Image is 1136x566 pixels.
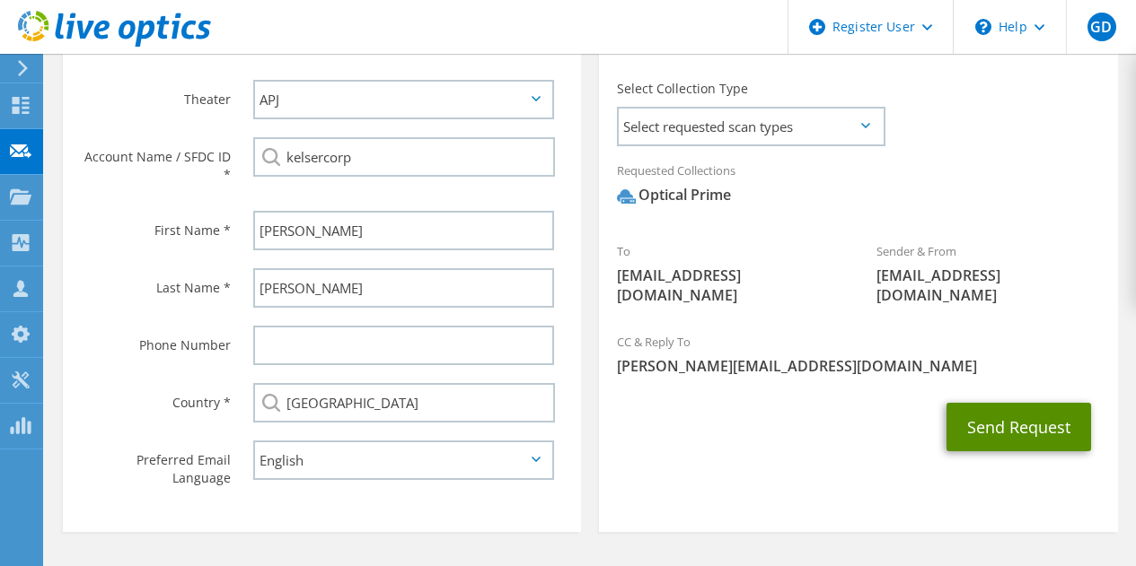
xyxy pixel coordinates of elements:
[81,268,231,297] label: Last Name *
[947,403,1091,451] button: Send Request
[876,266,1100,305] span: [EMAIL_ADDRESS][DOMAIN_NAME]
[81,211,231,239] label: First Name *
[617,356,1099,376] span: [PERSON_NAME][EMAIL_ADDRESS][DOMAIN_NAME]
[859,232,1118,314] div: Sender & From
[81,440,231,487] label: Preferred Email Language
[617,80,748,98] label: Select Collection Type
[617,185,731,205] div: Optical Prime
[599,323,1117,385] div: CC & Reply To
[619,109,883,144] span: Select requested scan types
[617,266,841,305] span: [EMAIL_ADDRESS][DOMAIN_NAME]
[1088,13,1116,41] span: GD
[81,137,231,184] label: Account Name / SFDC ID *
[81,80,231,109] label: Theater
[599,152,1117,223] div: Requested Collections
[975,19,991,35] svg: \n
[599,232,859,314] div: To
[81,383,231,412] label: Country *
[81,326,231,354] label: Phone Number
